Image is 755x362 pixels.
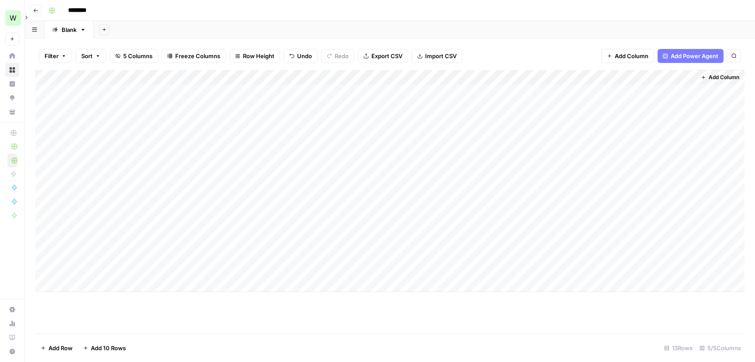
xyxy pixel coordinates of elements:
button: Sort [76,49,106,63]
button: Add Column [697,72,743,83]
button: 5 Columns [110,49,158,63]
a: Blank [45,21,94,38]
button: Add Row [35,341,78,355]
div: 13 Rows [661,341,696,355]
div: 5/5 Columns [696,341,745,355]
button: Filter [39,49,72,63]
span: Export CSV [371,52,402,60]
div: Blank [62,25,76,34]
button: Undo [284,49,318,63]
button: Add Column [601,49,654,63]
span: Import CSV [425,52,457,60]
button: Import CSV [412,49,462,63]
button: Workspace: Workspace1 [5,7,19,29]
button: Add Power Agent [658,49,724,63]
a: Learning Hub [5,331,19,345]
a: Your Data [5,105,19,119]
span: W [10,13,17,23]
button: Add 10 Rows [78,341,131,355]
span: Add Column [709,73,739,81]
span: 5 Columns [123,52,152,60]
button: Export CSV [358,49,408,63]
span: Undo [297,52,312,60]
a: Home [5,49,19,63]
span: Add 10 Rows [91,344,126,352]
span: Redo [335,52,349,60]
span: Add Row [48,344,73,352]
span: Add Column [615,52,648,60]
span: Sort [81,52,93,60]
span: Filter [45,52,59,60]
a: Usage [5,317,19,331]
a: Settings [5,303,19,317]
a: Browse [5,63,19,77]
button: Freeze Columns [162,49,226,63]
button: Redo [321,49,354,63]
a: Insights [5,77,19,91]
button: Help + Support [5,345,19,359]
span: Row Height [243,52,274,60]
span: Add Power Agent [671,52,718,60]
button: Row Height [229,49,280,63]
a: Opportunities [5,91,19,105]
span: Freeze Columns [175,52,220,60]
